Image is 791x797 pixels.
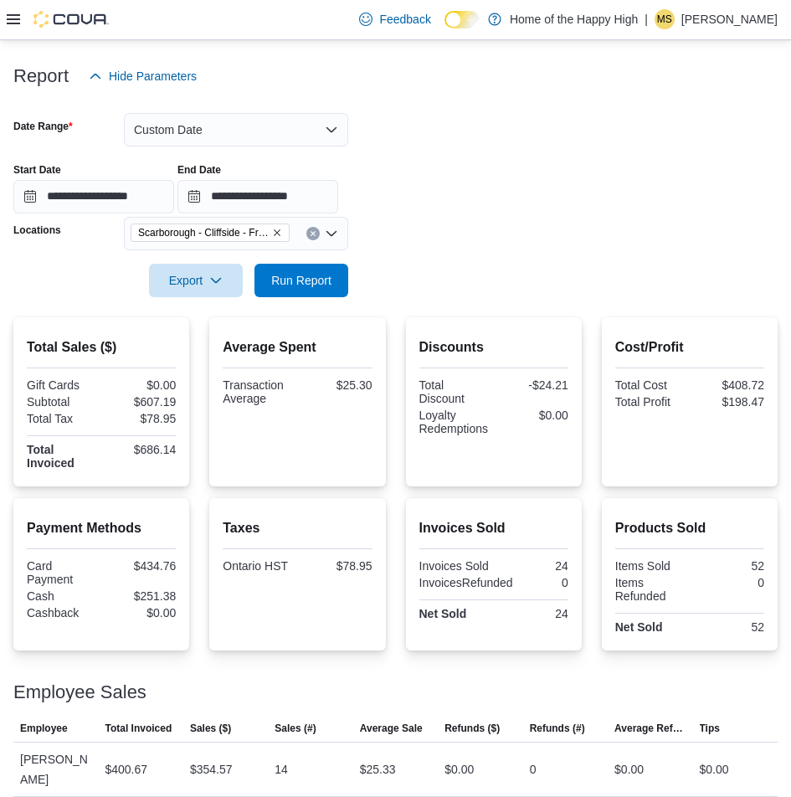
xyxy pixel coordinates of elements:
[300,378,372,392] div: $25.30
[254,264,348,297] button: Run Report
[497,607,568,620] div: 24
[13,66,69,86] h3: Report
[105,559,176,573] div: $434.76
[645,9,648,29] p: |
[360,759,396,779] div: $25.33
[271,272,331,289] span: Run Report
[105,412,176,425] div: $78.95
[693,559,764,573] div: 52
[497,378,568,392] div: -$24.21
[530,759,537,779] div: 0
[13,224,61,237] label: Locations
[360,722,423,735] span: Average Sale
[105,759,147,779] div: $400.67
[419,518,568,538] h2: Invoices Sold
[105,589,176,603] div: $251.38
[444,722,500,735] span: Refunds ($)
[693,620,764,634] div: 52
[615,337,764,357] h2: Cost/Profit
[700,759,729,779] div: $0.00
[27,606,98,620] div: Cashback
[13,180,174,213] input: Press the down key to open a popover containing a calendar.
[419,337,568,357] h2: Discounts
[379,11,430,28] span: Feedback
[497,559,568,573] div: 24
[105,395,176,409] div: $607.19
[149,264,243,297] button: Export
[27,443,74,470] strong: Total Invoiced
[223,518,372,538] h2: Taxes
[693,395,764,409] div: $198.47
[615,378,686,392] div: Total Cost
[82,59,203,93] button: Hide Parameters
[190,759,233,779] div: $354.57
[27,378,98,392] div: Gift Cards
[138,224,269,241] span: Scarborough - Cliffside - Friendly Stranger
[444,759,474,779] div: $0.00
[419,559,491,573] div: Invoices Sold
[444,11,480,28] input: Dark Mode
[615,518,764,538] h2: Products Sold
[272,228,282,238] button: Remove Scarborough - Cliffside - Friendly Stranger from selection in this group
[177,163,221,177] label: End Date
[105,378,176,392] div: $0.00
[124,113,348,147] button: Custom Date
[27,337,176,357] h2: Total Sales ($)
[520,576,568,589] div: 0
[33,11,109,28] img: Cova
[223,378,294,405] div: Transaction Average
[13,743,98,796] div: [PERSON_NAME]
[419,576,513,589] div: InvoicesRefunded
[105,606,176,620] div: $0.00
[223,337,372,357] h2: Average Spent
[27,518,176,538] h2: Payment Methods
[27,589,98,603] div: Cash
[419,378,491,405] div: Total Discount
[325,227,338,240] button: Open list of options
[306,227,320,240] button: Clear input
[614,722,686,735] span: Average Refund
[693,378,764,392] div: $408.72
[131,224,290,242] span: Scarborough - Cliffside - Friendly Stranger
[223,559,294,573] div: Ontario HST
[13,682,146,702] h3: Employee Sales
[20,722,68,735] span: Employee
[13,163,61,177] label: Start Date
[13,120,73,133] label: Date Range
[177,180,338,213] input: Press the down key to open a popover containing a calendar.
[693,576,764,589] div: 0
[27,559,98,586] div: Card Payment
[615,559,686,573] div: Items Sold
[27,395,98,409] div: Subtotal
[681,9,778,29] p: [PERSON_NAME]
[27,412,98,425] div: Total Tax
[615,576,686,603] div: Items Refunded
[615,620,663,634] strong: Net Sold
[614,759,644,779] div: $0.00
[352,3,437,36] a: Feedback
[510,9,638,29] p: Home of the Happy High
[105,722,172,735] span: Total Invoiced
[655,9,675,29] div: Matthew Sanchez
[419,607,467,620] strong: Net Sold
[275,759,288,779] div: 14
[105,443,176,456] div: $686.14
[190,722,231,735] span: Sales ($)
[530,722,585,735] span: Refunds (#)
[615,395,686,409] div: Total Profit
[275,722,316,735] span: Sales (#)
[700,722,720,735] span: Tips
[444,28,445,29] span: Dark Mode
[497,409,568,422] div: $0.00
[300,559,372,573] div: $78.95
[419,409,491,435] div: Loyalty Redemptions
[159,264,233,297] span: Export
[109,68,197,85] span: Hide Parameters
[657,9,672,29] span: MS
